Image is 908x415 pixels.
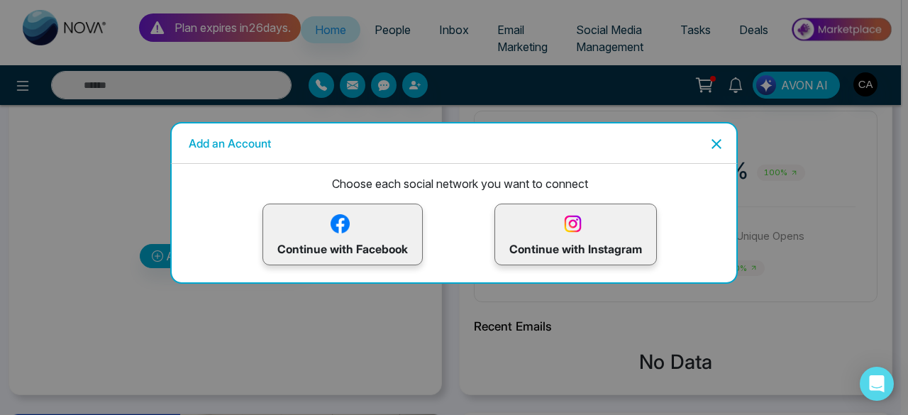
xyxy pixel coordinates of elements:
div: Open Intercom Messenger [860,367,894,401]
img: instagram [560,211,585,236]
h5: Add an Account [189,135,271,152]
img: facebook [328,211,353,236]
p: Choose each social network you want to connect [183,175,736,192]
button: Close [702,132,725,155]
p: Continue with Facebook [277,211,408,258]
p: Continue with Instagram [509,211,642,258]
